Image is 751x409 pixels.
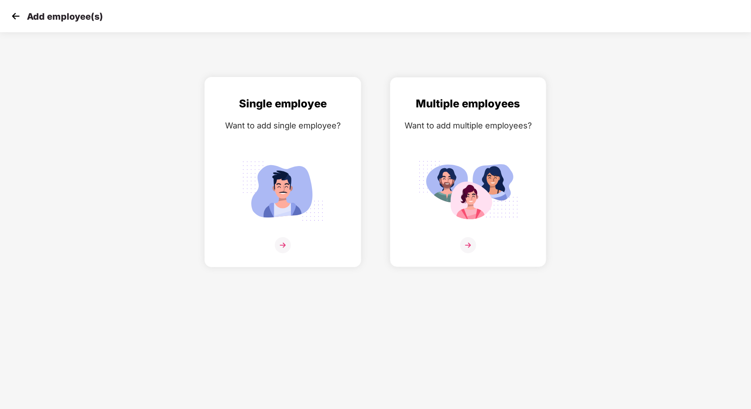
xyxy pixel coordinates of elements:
[214,119,352,132] div: Want to add single employee?
[275,237,291,253] img: svg+xml;base64,PHN2ZyB4bWxucz0iaHR0cDovL3d3dy53My5vcmcvMjAwMC9zdmciIHdpZHRoPSIzNiIgaGVpZ2h0PSIzNi...
[27,11,103,22] p: Add employee(s)
[399,119,537,132] div: Want to add multiple employees?
[9,9,22,23] img: svg+xml;base64,PHN2ZyB4bWxucz0iaHR0cDovL3d3dy53My5vcmcvMjAwMC9zdmciIHdpZHRoPSIzMCIgaGVpZ2h0PSIzMC...
[460,237,476,253] img: svg+xml;base64,PHN2ZyB4bWxucz0iaHR0cDovL3d3dy53My5vcmcvMjAwMC9zdmciIHdpZHRoPSIzNiIgaGVpZ2h0PSIzNi...
[214,95,352,112] div: Single employee
[233,156,333,226] img: svg+xml;base64,PHN2ZyB4bWxucz0iaHR0cDovL3d3dy53My5vcmcvMjAwMC9zdmciIGlkPSJTaW5nbGVfZW1wbG95ZWUiIH...
[418,156,518,226] img: svg+xml;base64,PHN2ZyB4bWxucz0iaHR0cDovL3d3dy53My5vcmcvMjAwMC9zdmciIGlkPSJNdWx0aXBsZV9lbXBsb3llZS...
[399,95,537,112] div: Multiple employees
